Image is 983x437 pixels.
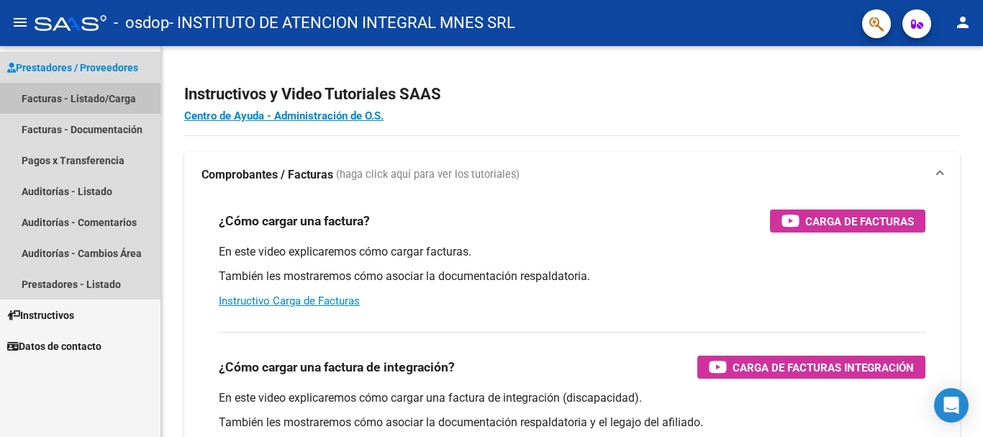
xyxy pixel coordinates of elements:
[169,7,515,39] span: - INSTITUTO DE ATENCION INTEGRAL MNES SRL
[184,109,384,122] a: Centro de Ayuda - Administración de O.S.
[201,167,333,183] strong: Comprobantes / Facturas
[954,14,971,31] mat-icon: person
[219,211,370,231] h3: ¿Cómo cargar una factura?
[219,390,925,406] p: En este video explicaremos cómo cargar una factura de integración (discapacidad).
[184,152,960,198] mat-expansion-panel-header: Comprobantes / Facturas (haga click aquí para ver los tutoriales)
[114,7,169,39] span: - osdop
[219,357,455,377] h3: ¿Cómo cargar una factura de integración?
[219,415,925,431] p: También les mostraremos cómo asociar la documentación respaldatoria y el legajo del afiliado.
[7,60,138,76] span: Prestadores / Proveedores
[805,212,914,230] span: Carga de Facturas
[336,167,520,183] span: (haga click aquí para ver los tutoriales)
[184,81,960,108] h2: Instructivos y Video Tutoriales SAAS
[7,338,101,354] span: Datos de contacto
[770,210,925,233] button: Carga de Facturas
[219,244,925,260] p: En este video explicaremos cómo cargar facturas.
[219,269,925,284] p: También les mostraremos cómo asociar la documentación respaldatoria.
[934,388,969,423] div: Open Intercom Messenger
[219,294,360,307] a: Instructivo Carga de Facturas
[12,14,29,31] mat-icon: menu
[733,359,914,377] span: Carga de Facturas Integración
[697,356,925,379] button: Carga de Facturas Integración
[7,307,74,323] span: Instructivos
